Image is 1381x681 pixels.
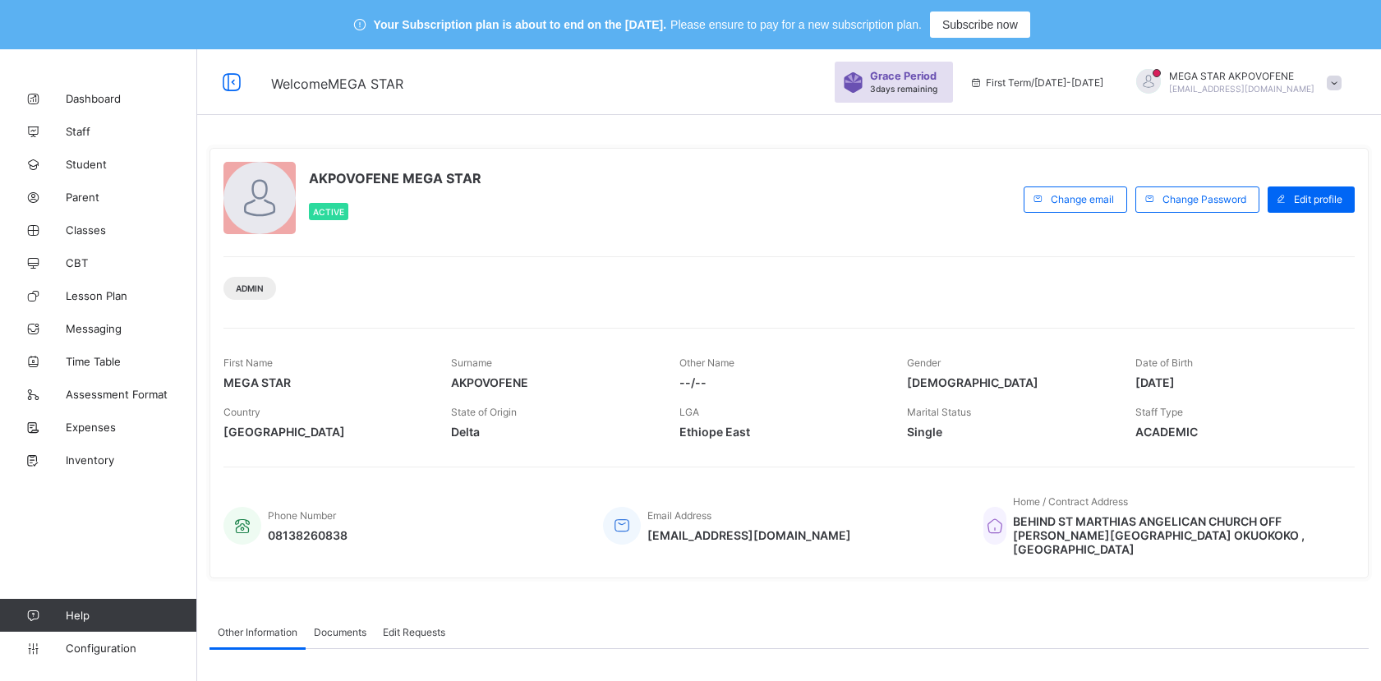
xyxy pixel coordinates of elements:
[66,453,197,467] span: Inventory
[1135,425,1338,439] span: ACADEMIC
[907,375,1110,389] span: [DEMOGRAPHIC_DATA]
[647,509,711,522] span: Email Address
[1162,193,1246,205] span: Change Password
[907,425,1110,439] span: Single
[223,375,426,389] span: MEGA STAR
[66,609,196,622] span: Help
[309,170,481,186] span: AKPOVOFENE MEGA STAR
[1294,193,1342,205] span: Edit profile
[1169,70,1314,82] span: MEGA STAR AKPOVOFENE
[66,322,197,335] span: Messaging
[451,375,654,389] span: AKPOVOFENE
[451,425,654,439] span: Delta
[271,76,403,92] span: Welcome MEGA STAR
[907,406,971,418] span: Marital Status
[66,388,197,401] span: Assessment Format
[1169,84,1314,94] span: [EMAIL_ADDRESS][DOMAIN_NAME]
[223,425,426,439] span: [GEOGRAPHIC_DATA]
[647,528,851,542] span: [EMAIL_ADDRESS][DOMAIN_NAME]
[969,76,1103,89] span: session/term information
[223,357,273,369] span: First Name
[314,626,366,638] span: Documents
[383,626,445,638] span: Edit Requests
[313,207,344,217] span: Active
[66,191,197,204] span: Parent
[670,18,922,31] span: Please ensure to pay for a new subscription plan.
[66,92,197,105] span: Dashboard
[268,509,336,522] span: Phone Number
[679,406,699,418] span: LGA
[374,18,666,31] span: Your Subscription plan is about to end on the [DATE].
[66,642,196,655] span: Configuration
[870,84,937,94] span: 3 days remaining
[66,223,197,237] span: Classes
[1051,193,1114,205] span: Change email
[218,626,297,638] span: Other Information
[679,375,882,389] span: --/--
[1135,406,1183,418] span: Staff Type
[66,256,197,269] span: CBT
[679,357,734,369] span: Other Name
[1120,69,1350,96] div: MEGA STARAKPOVOFENE
[843,72,863,93] img: sticker-purple.71386a28dfed39d6af7621340158ba97.svg
[942,18,1018,31] span: Subscribe now
[1135,357,1193,369] span: Date of Birth
[451,357,492,369] span: Surname
[1135,375,1338,389] span: [DATE]
[679,425,882,439] span: Ethiope East
[268,528,348,542] span: 08138260838
[236,283,264,293] span: Admin
[66,421,197,434] span: Expenses
[66,125,197,138] span: Staff
[223,406,260,418] span: Country
[907,357,941,369] span: Gender
[870,70,937,82] span: Grace Period
[1013,514,1338,556] span: BEHIND ST MARTHIAS ANGELICAN CHURCH OFF [PERSON_NAME][GEOGRAPHIC_DATA] OKUOKOKO , [GEOGRAPHIC_DATA]
[66,289,197,302] span: Lesson Plan
[66,158,197,171] span: Student
[1013,495,1128,508] span: Home / Contract Address
[66,355,197,368] span: Time Table
[451,406,517,418] span: State of Origin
